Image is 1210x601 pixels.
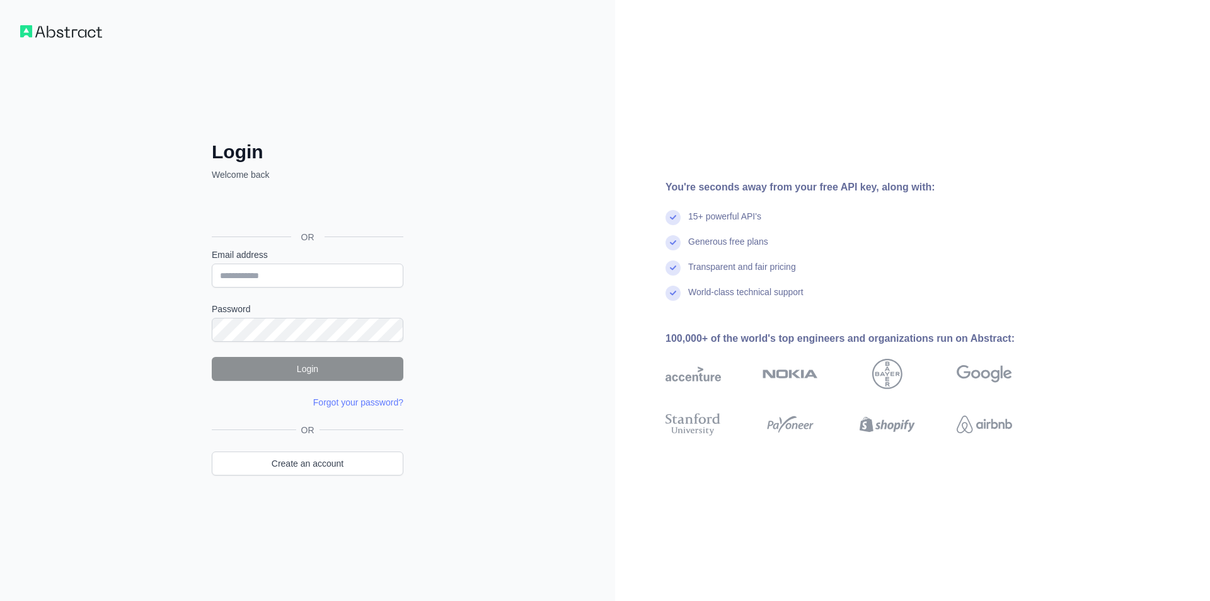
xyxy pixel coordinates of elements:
[665,331,1052,346] div: 100,000+ of the world's top engineers and organizations run on Abstract:
[20,25,102,38] img: Workflow
[872,359,902,389] img: bayer
[688,260,796,286] div: Transparent and fair pricing
[860,411,915,438] img: shopify
[665,235,681,250] img: check mark
[291,231,325,243] span: OR
[957,411,1012,438] img: airbnb
[688,210,761,235] div: 15+ powerful API's
[688,286,804,311] div: World-class technical support
[665,286,681,301] img: check mark
[665,411,721,438] img: stanford university
[957,359,1012,389] img: google
[212,248,403,261] label: Email address
[205,195,407,223] iframe: Sign in with Google Button
[212,303,403,315] label: Password
[212,452,403,476] a: Create an account
[763,411,818,438] img: payoneer
[688,235,768,260] div: Generous free plans
[212,168,403,181] p: Welcome back
[665,359,721,389] img: accenture
[296,424,320,436] span: OR
[763,359,818,389] img: nokia
[665,210,681,225] img: check mark
[313,397,403,407] a: Forgot your password?
[212,141,403,163] h2: Login
[212,357,403,381] button: Login
[665,260,681,276] img: check mark
[665,180,1052,195] div: You're seconds away from your free API key, along with:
